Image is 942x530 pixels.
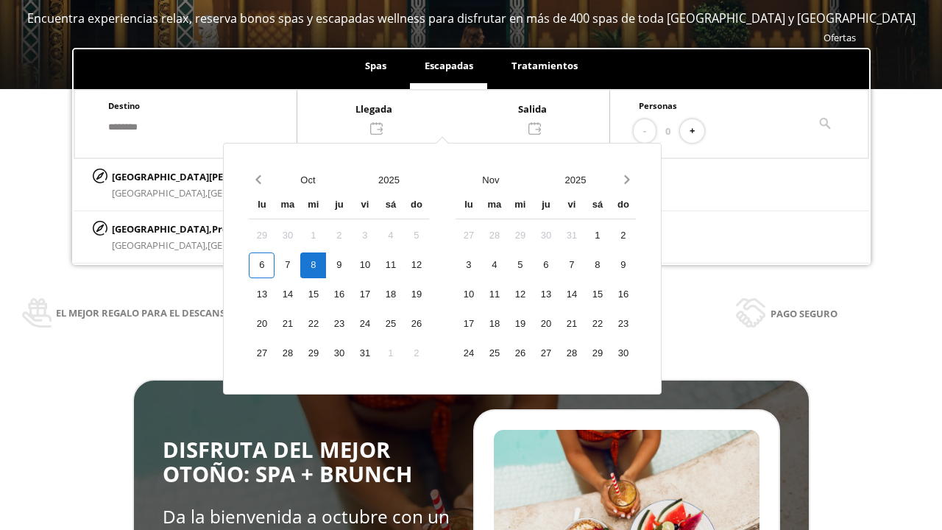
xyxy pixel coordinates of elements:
[212,222,257,236] span: Provincia
[610,341,636,367] div: 30
[584,193,610,219] div: sá
[507,282,533,308] div: 12
[208,186,301,199] span: [GEOGRAPHIC_DATA]
[378,193,403,219] div: sá
[275,311,300,337] div: 21
[559,223,584,249] div: 31
[456,223,636,367] div: Calendar days
[326,223,352,249] div: 2
[326,193,352,219] div: ju
[403,282,429,308] div: 19
[300,193,326,219] div: mi
[511,59,578,72] span: Tratamientos
[456,282,481,308] div: 10
[610,252,636,278] div: 9
[112,169,322,185] p: [GEOGRAPHIC_DATA][PERSON_NAME],
[112,221,301,237] p: [GEOGRAPHIC_DATA],
[249,223,429,367] div: Calendar days
[559,252,584,278] div: 7
[326,311,352,337] div: 23
[403,341,429,367] div: 2
[403,193,429,219] div: do
[300,252,326,278] div: 8
[584,252,610,278] div: 8
[352,282,378,308] div: 17
[824,31,856,44] a: Ofertas
[610,282,636,308] div: 16
[275,193,300,219] div: ma
[610,193,636,219] div: do
[634,119,656,144] button: -
[300,282,326,308] div: 15
[112,239,208,252] span: [GEOGRAPHIC_DATA],
[378,311,403,337] div: 25
[507,223,533,249] div: 29
[163,435,412,489] span: DISFRUTA DEL MEJOR OTOÑO: SPA + BRUNCH
[249,223,275,249] div: 29
[456,252,481,278] div: 3
[481,193,507,219] div: ma
[326,282,352,308] div: 16
[249,167,267,193] button: Previous month
[533,341,559,367] div: 27
[456,311,481,337] div: 17
[610,223,636,249] div: 2
[403,252,429,278] div: 12
[300,341,326,367] div: 29
[481,223,507,249] div: 28
[27,10,916,26] span: Encuentra experiencias relax, reserva bonos spas y escapadas wellness para disfrutar en más de 40...
[275,341,300,367] div: 28
[481,341,507,367] div: 25
[584,223,610,249] div: 1
[456,341,481,367] div: 24
[771,305,837,322] span: Pago seguro
[275,252,300,278] div: 7
[326,252,352,278] div: 9
[378,282,403,308] div: 18
[249,282,275,308] div: 13
[481,282,507,308] div: 11
[112,186,208,199] span: [GEOGRAPHIC_DATA],
[56,305,288,321] span: El mejor regalo para el descanso y la salud
[352,223,378,249] div: 3
[533,311,559,337] div: 20
[533,193,559,219] div: ju
[378,341,403,367] div: 1
[617,167,636,193] button: Next month
[584,311,610,337] div: 22
[352,341,378,367] div: 31
[559,282,584,308] div: 14
[208,239,301,252] span: [GEOGRAPHIC_DATA]
[680,119,704,144] button: +
[448,167,533,193] button: Open months overlay
[425,59,473,72] span: Escapadas
[249,341,275,367] div: 27
[481,311,507,337] div: 18
[352,252,378,278] div: 10
[559,341,584,367] div: 28
[403,223,429,249] div: 5
[378,223,403,249] div: 4
[584,282,610,308] div: 15
[249,193,429,367] div: Calendar wrapper
[507,193,533,219] div: mi
[507,341,533,367] div: 26
[533,223,559,249] div: 30
[456,223,481,249] div: 27
[533,167,617,193] button: Open years overlay
[403,311,429,337] div: 26
[326,341,352,367] div: 30
[507,252,533,278] div: 5
[300,311,326,337] div: 22
[610,311,636,337] div: 23
[108,100,140,111] span: Destino
[352,193,378,219] div: vi
[456,193,636,367] div: Calendar wrapper
[352,311,378,337] div: 24
[300,223,326,249] div: 1
[365,59,386,72] span: Spas
[249,193,275,219] div: lu
[275,223,300,249] div: 30
[665,123,670,139] span: 0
